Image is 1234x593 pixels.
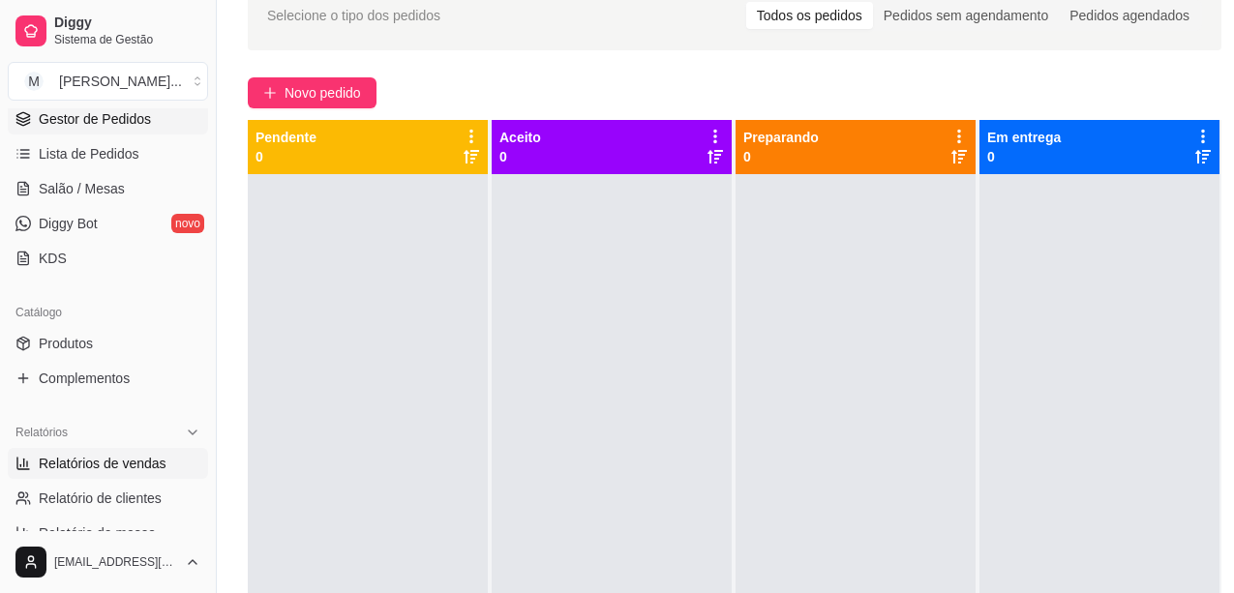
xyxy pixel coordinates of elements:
[8,448,208,479] a: Relatórios de vendas
[256,128,316,147] p: Pendente
[1059,2,1200,29] div: Pedidos agendados
[8,518,208,549] a: Relatório de mesas
[499,147,541,166] p: 0
[39,179,125,198] span: Salão / Mesas
[8,328,208,359] a: Produtos
[39,109,151,129] span: Gestor de Pedidos
[285,82,361,104] span: Novo pedido
[39,369,130,388] span: Complementos
[54,554,177,570] span: [EMAIL_ADDRESS][DOMAIN_NAME]
[39,214,98,233] span: Diggy Bot
[54,32,200,47] span: Sistema de Gestão
[39,144,139,163] span: Lista de Pedidos
[873,2,1059,29] div: Pedidos sem agendamento
[263,86,277,100] span: plus
[743,147,819,166] p: 0
[743,128,819,147] p: Preparando
[499,128,541,147] p: Aceito
[987,147,1061,166] p: 0
[24,72,44,91] span: M
[987,128,1061,147] p: Em entrega
[39,249,67,268] span: KDS
[8,539,208,585] button: [EMAIL_ADDRESS][DOMAIN_NAME]
[8,173,208,204] a: Salão / Mesas
[8,483,208,514] a: Relatório de clientes
[8,208,208,239] a: Diggy Botnovo
[248,77,376,108] button: Novo pedido
[8,104,208,134] a: Gestor de Pedidos
[267,5,440,26] span: Selecione o tipo dos pedidos
[59,72,182,91] div: [PERSON_NAME] ...
[746,2,873,29] div: Todos os pedidos
[15,425,68,440] span: Relatórios
[8,8,208,54] a: DiggySistema de Gestão
[256,147,316,166] p: 0
[8,297,208,328] div: Catálogo
[8,62,208,101] button: Select a team
[39,334,93,353] span: Produtos
[8,138,208,169] a: Lista de Pedidos
[39,523,156,543] span: Relatório de mesas
[8,243,208,274] a: KDS
[39,489,162,508] span: Relatório de clientes
[54,15,200,32] span: Diggy
[39,454,166,473] span: Relatórios de vendas
[8,363,208,394] a: Complementos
